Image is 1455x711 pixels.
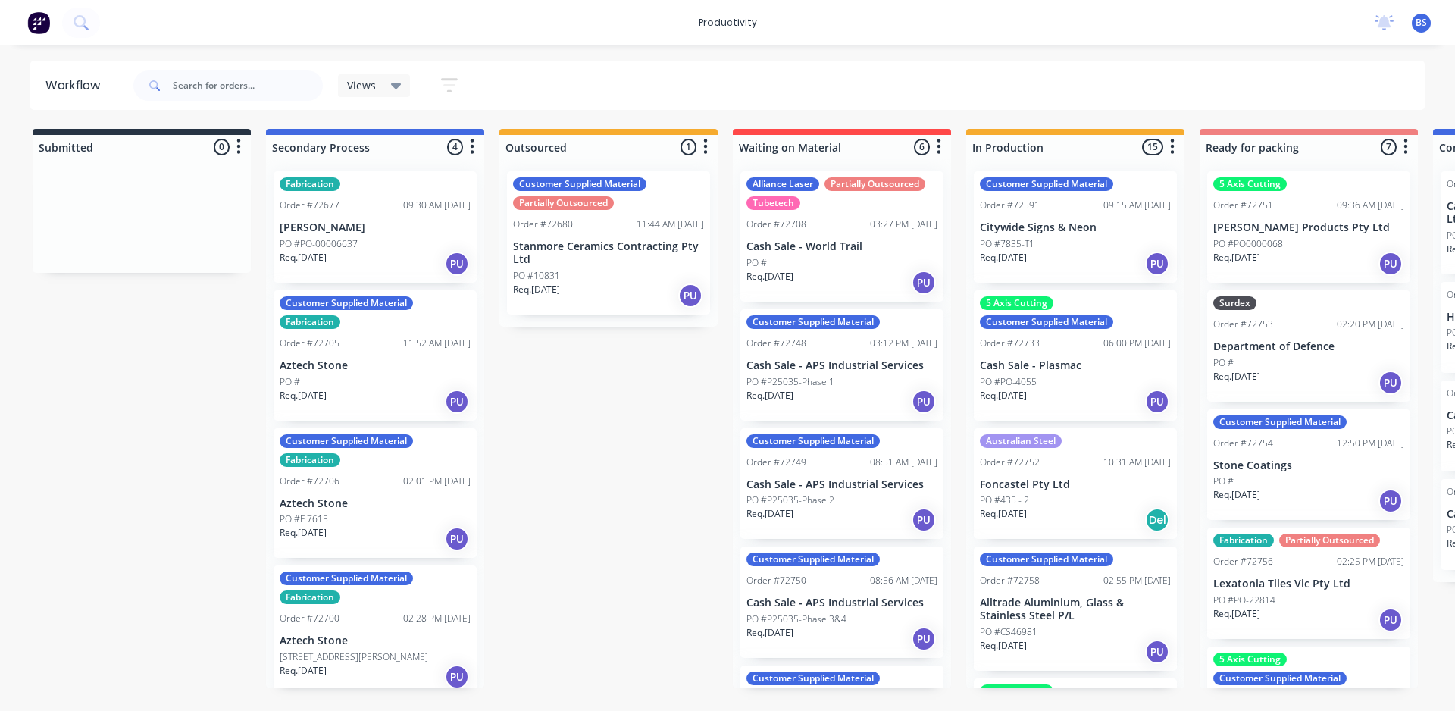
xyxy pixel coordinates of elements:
[1378,371,1403,395] div: PU
[678,283,702,308] div: PU
[740,171,943,302] div: Alliance LaserPartially OutsourcedTubetechOrder #7270803:27 PM [DATE]Cash Sale - World TrailPO #R...
[980,684,1053,698] div: 5 Axis Cutting
[1213,653,1287,666] div: 5 Axis Cutting
[1213,199,1273,212] div: Order #72751
[445,665,469,689] div: PU
[507,171,710,315] div: Customer Supplied MaterialPartially OutsourcedOrder #7268011:44 AM [DATE]Stanmore Ceramics Contra...
[1378,252,1403,276] div: PU
[1337,437,1404,450] div: 12:50 PM [DATE]
[746,375,834,389] p: PO #P25035-Phase 1
[740,547,943,658] div: Customer Supplied MaterialOrder #7275008:56 AM [DATE]Cash Sale - APS Industrial ServicesPO #P2503...
[280,526,327,540] p: Req. [DATE]
[980,221,1171,234] p: Citywide Signs & Neon
[1337,318,1404,331] div: 02:20 PM [DATE]
[746,478,937,491] p: Cash Sale - APS Industrial Services
[746,493,834,507] p: PO #P25035-Phase 2
[280,199,339,212] div: Order #72677
[980,389,1027,402] p: Req. [DATE]
[274,565,477,696] div: Customer Supplied MaterialFabricationOrder #7270002:28 PM [DATE]Aztech Stone[STREET_ADDRESS][PERS...
[280,337,339,350] div: Order #72705
[513,269,560,283] p: PO #10831
[274,171,477,283] div: FabricationOrder #7267709:30 AM [DATE][PERSON_NAME]PO #PO-00006637Req.[DATE]PU
[740,309,943,421] div: Customer Supplied MaterialOrder #7274803:12 PM [DATE]Cash Sale - APS Industrial ServicesPO #P2503...
[974,428,1177,540] div: Australian SteelOrder #7275210:31 AM [DATE]Foncastel Pty LtdPO #435 - 2Req.[DATE]Del
[1416,16,1427,30] span: BS
[746,218,806,231] div: Order #72708
[870,456,937,469] div: 08:51 AM [DATE]
[980,574,1040,587] div: Order #72758
[746,574,806,587] div: Order #72750
[1279,534,1380,547] div: Partially Outsourced
[280,497,471,510] p: Aztech Stone
[746,270,793,283] p: Req. [DATE]
[403,199,471,212] div: 09:30 AM [DATE]
[746,626,793,640] p: Req. [DATE]
[980,237,1034,251] p: PO #7835-T1
[1213,475,1234,488] p: PO #
[1103,574,1171,587] div: 02:55 PM [DATE]
[980,359,1171,372] p: Cash Sale - Plasmac
[280,612,339,625] div: Order #72700
[1378,489,1403,513] div: PU
[1213,237,1283,251] p: PO #PO0000068
[280,664,327,678] p: Req. [DATE]
[280,572,413,585] div: Customer Supplied Material
[513,240,704,266] p: Stanmore Ceramics Contracting Pty Ltd
[280,634,471,647] p: Aztech Stone
[746,337,806,350] div: Order #72748
[513,177,646,191] div: Customer Supplied Material
[1207,171,1410,283] div: 5 Axis CuttingOrder #7275109:36 AM [DATE][PERSON_NAME] Products Pty LtdPO #PO0000068Req.[DATE]PU
[445,390,469,414] div: PU
[870,574,937,587] div: 08:56 AM [DATE]
[1378,608,1403,632] div: PU
[347,77,376,93] span: Views
[1145,508,1169,532] div: Del
[1103,456,1171,469] div: 10:31 AM [DATE]
[870,218,937,231] div: 03:27 PM [DATE]
[980,478,1171,491] p: Foncastel Pty Ltd
[280,359,471,372] p: Aztech Stone
[980,625,1037,639] p: PO #CS46981
[1337,555,1404,568] div: 02:25 PM [DATE]
[1213,177,1287,191] div: 5 Axis Cutting
[1213,607,1260,621] p: Req. [DATE]
[280,512,328,526] p: PO #F 7615
[280,650,428,664] p: [STREET_ADDRESS][PERSON_NAME]
[1207,528,1410,639] div: FabricationPartially OutsourcedOrder #7275602:25 PM [DATE]Lexatonia Tiles Vic Pty LtdPO #PO-22814...
[1145,640,1169,664] div: PU
[746,196,800,210] div: Tubetech
[824,177,925,191] div: Partially Outsourced
[513,218,573,231] div: Order #72680
[980,639,1027,653] p: Req. [DATE]
[1103,337,1171,350] div: 06:00 PM [DATE]
[280,177,340,191] div: Fabrication
[173,70,323,101] input: Search for orders...
[912,627,936,651] div: PU
[1103,199,1171,212] div: 09:15 AM [DATE]
[1213,488,1260,502] p: Req. [DATE]
[1145,390,1169,414] div: PU
[746,315,880,329] div: Customer Supplied Material
[403,612,471,625] div: 02:28 PM [DATE]
[637,218,704,231] div: 11:44 AM [DATE]
[980,199,1040,212] div: Order #72591
[1207,409,1410,521] div: Customer Supplied MaterialOrder #7275412:50 PM [DATE]Stone CoatingsPO #Req.[DATE]PU
[280,296,413,310] div: Customer Supplied Material
[974,547,1177,671] div: Customer Supplied MaterialOrder #7275802:55 PM [DATE]Alltrade Aluminium, Glass & Stainless Steel ...
[746,597,937,609] p: Cash Sale - APS Industrial Services
[980,337,1040,350] div: Order #72733
[980,375,1037,389] p: PO #PO-4055
[912,390,936,414] div: PU
[980,507,1027,521] p: Req. [DATE]
[27,11,50,34] img: Factory
[746,672,880,685] div: Customer Supplied Material
[1213,370,1260,384] p: Req. [DATE]
[912,271,936,295] div: PU
[746,389,793,402] p: Req. [DATE]
[980,553,1113,566] div: Customer Supplied Material
[974,171,1177,283] div: Customer Supplied MaterialOrder #7259109:15 AM [DATE]Citywide Signs & NeonPO #7835-T1Req.[DATE]PU
[403,337,471,350] div: 11:52 AM [DATE]
[274,290,477,421] div: Customer Supplied MaterialFabricationOrder #7270511:52 AM [DATE]Aztech StonePO #Req.[DATE]PU
[280,315,340,329] div: Fabrication
[280,453,340,467] div: Fabrication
